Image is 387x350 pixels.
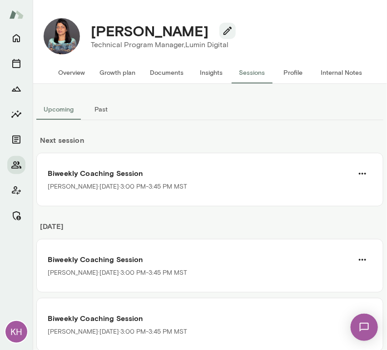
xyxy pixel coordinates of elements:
[143,62,191,83] button: Documents
[36,98,81,120] button: Upcoming
[7,105,25,123] button: Insights
[92,62,143,83] button: Growth plan
[7,181,25,199] button: Client app
[273,62,313,83] button: Profile
[48,168,372,179] h6: Biweekly Coaching Session
[36,135,383,153] h6: Next session
[51,62,92,83] button: Overview
[9,6,24,23] img: Mento
[7,156,25,174] button: Members
[48,254,372,265] h6: Biweekly Coaching Session
[48,327,187,336] p: [PERSON_NAME] · [DATE] · 3:00 PM-3:45 PM MST
[44,18,80,54] img: Bhavna Mittal
[7,131,25,149] button: Documents
[36,221,383,239] h6: [DATE]
[81,98,122,120] button: Past
[91,39,228,50] p: Technical Program Manager, Lumin Digital
[7,207,25,225] button: Manage
[7,80,25,98] button: Growth Plan
[48,313,372,324] h6: Biweekly Coaching Session
[5,321,27,343] div: KH
[36,98,383,120] div: basic tabs example
[191,62,232,83] button: Insights
[48,182,187,191] p: [PERSON_NAME] · [DATE] · 3:00 PM-3:45 PM MST
[48,268,187,277] p: [PERSON_NAME] · [DATE] · 3:00 PM-3:45 PM MST
[91,22,208,39] h4: [PERSON_NAME]
[7,54,25,73] button: Sessions
[7,29,25,47] button: Home
[313,62,369,83] button: Internal Notes
[232,62,273,83] button: Sessions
